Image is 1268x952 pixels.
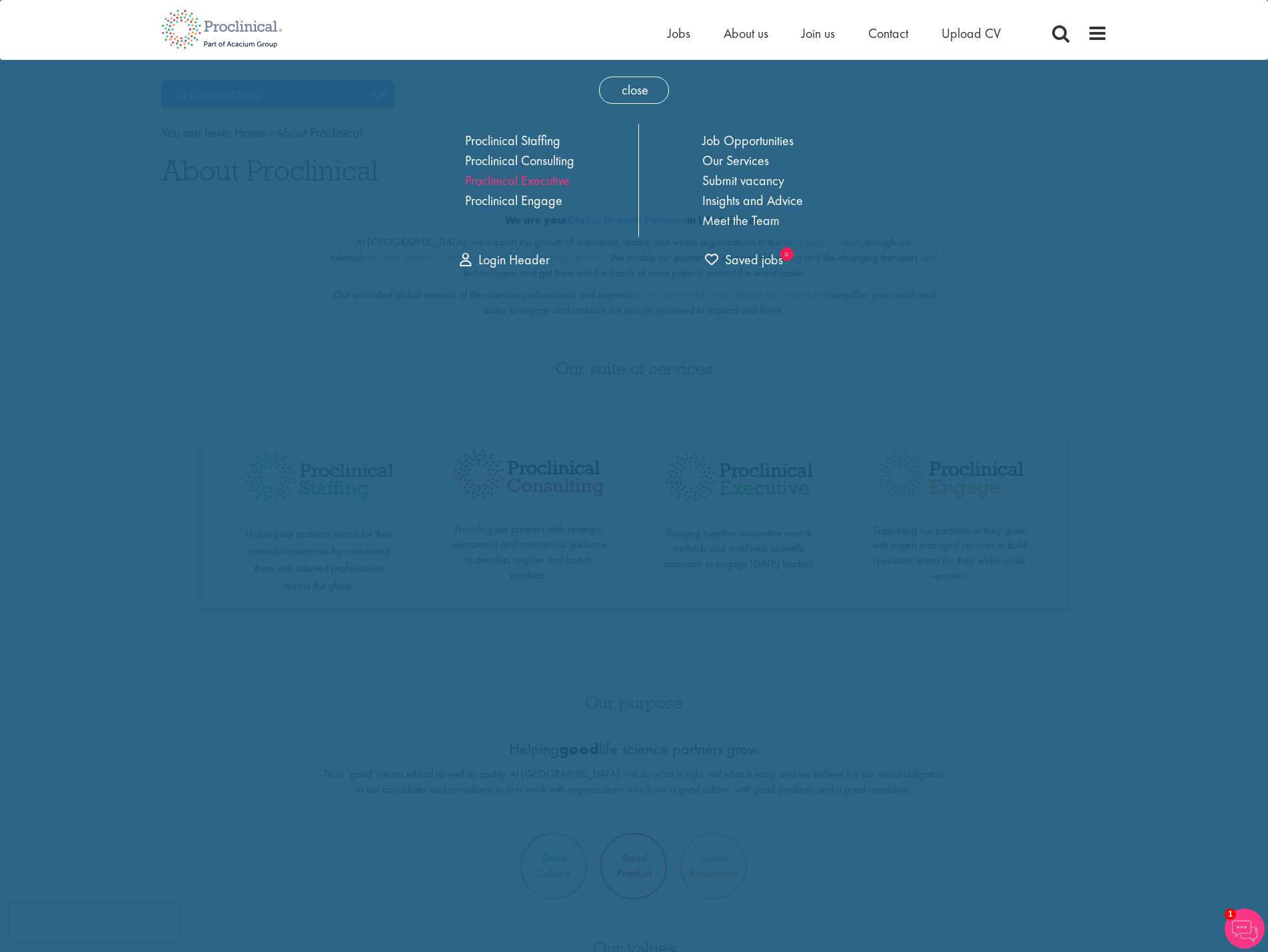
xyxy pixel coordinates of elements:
[702,132,794,149] a: Job Opportunities
[465,132,560,149] a: Proclinical Staffing
[460,251,550,268] a: Login Header
[780,248,794,261] sub: 0
[1225,909,1236,920] span: 1
[724,25,768,42] a: About us
[668,25,690,42] a: Jobs
[868,25,908,42] a: Contact
[465,192,562,209] a: Proclinical Engage
[599,77,669,104] span: close
[802,25,835,42] a: Join us
[702,172,784,189] a: Submit vacancy
[702,192,803,209] a: Insights and Advice
[702,152,769,169] a: Our Services
[705,250,783,270] a: 0 jobs in shortlist
[942,25,1001,42] a: Upload CV
[702,212,780,229] a: Meet the Team
[705,251,783,268] span: Saved jobs
[465,152,574,169] a: Proclinical Consulting
[1225,909,1265,949] img: Chatbot
[465,172,570,189] a: Proclinical Executive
